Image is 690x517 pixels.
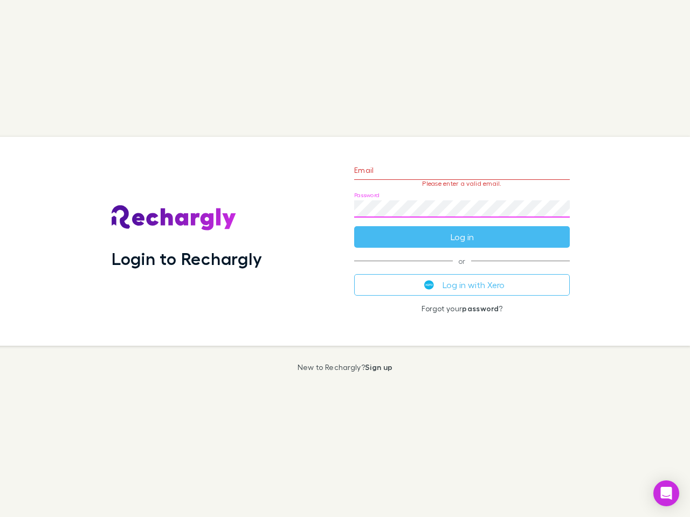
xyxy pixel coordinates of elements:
[354,226,570,248] button: Log in
[298,363,393,372] p: New to Rechargly?
[462,304,499,313] a: password
[112,248,262,269] h1: Login to Rechargly
[112,205,237,231] img: Rechargly's Logo
[354,180,570,187] p: Please enter a valid email.
[653,480,679,506] div: Open Intercom Messenger
[365,362,392,372] a: Sign up
[354,191,379,199] label: Password
[424,280,434,290] img: Xero's logo
[354,274,570,296] button: Log in with Xero
[354,304,570,313] p: Forgot your ?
